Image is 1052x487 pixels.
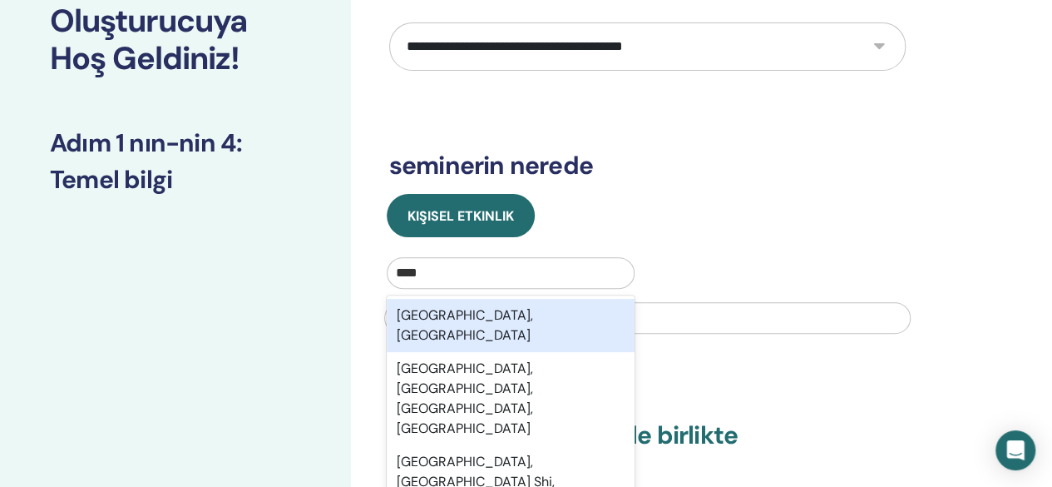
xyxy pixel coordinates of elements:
div: [GEOGRAPHIC_DATA], [GEOGRAPHIC_DATA], [GEOGRAPHIC_DATA], [GEOGRAPHIC_DATA] [387,352,635,445]
h3: Adım 1 nın-nin 4 : [50,128,301,158]
h3: Temel bilgi [50,165,301,195]
div: [GEOGRAPHIC_DATA], [GEOGRAPHIC_DATA] [387,299,635,352]
div: Open Intercom Messenger [995,430,1035,470]
span: Kişisel Etkinlik [407,207,514,225]
h3: Bilgilerinizi onaylayın [389,384,906,414]
button: Kişisel Etkinlik [387,194,535,237]
h3: seminerin nerede [389,151,906,181]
